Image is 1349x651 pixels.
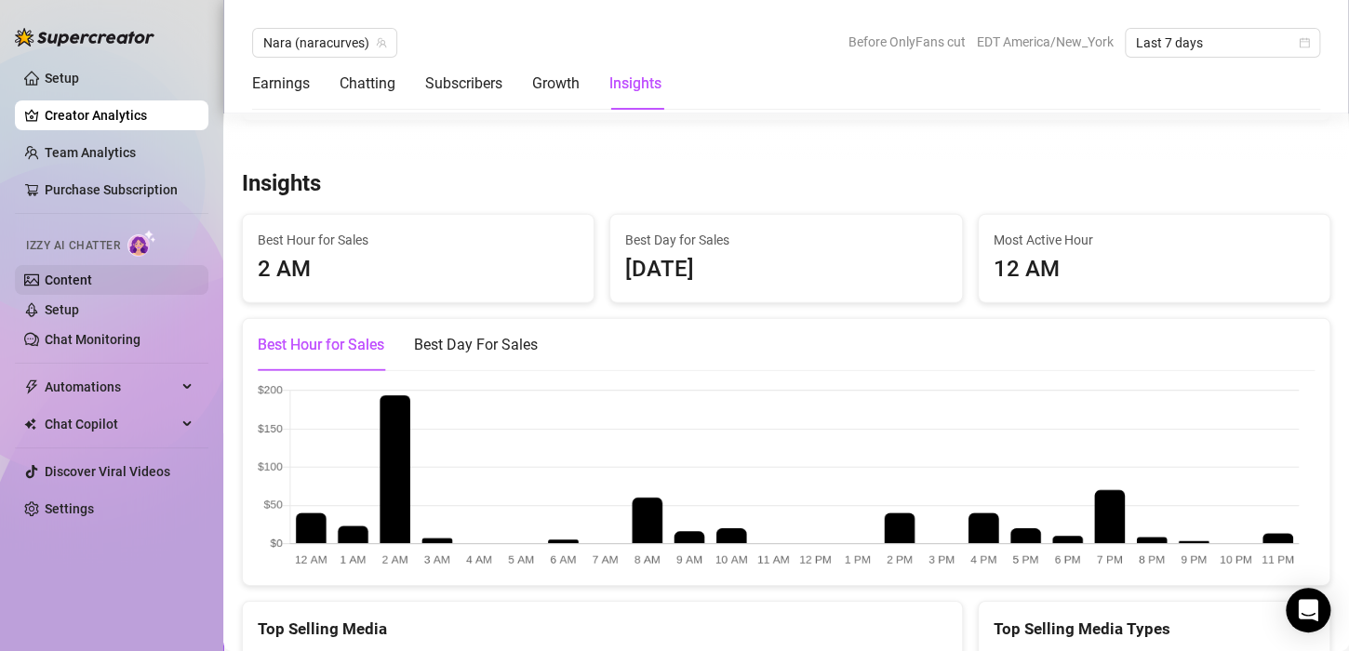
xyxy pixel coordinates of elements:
[45,182,178,197] a: Purchase Subscription
[45,332,140,347] a: Chat Monitoring
[252,73,310,95] div: Earnings
[45,145,136,160] a: Team Analytics
[625,252,946,287] div: [DATE]
[376,37,387,48] span: team
[994,252,1315,287] div: 12 AM
[24,418,36,431] img: Chat Copilot
[45,272,92,287] a: Content
[414,334,538,356] div: Best Day For Sales
[127,230,156,257] img: AI Chatter
[848,28,966,56] span: Before OnlyFans cut
[994,230,1315,250] span: Most Active Hour
[258,617,947,642] div: Top Selling Media
[532,73,580,95] div: Growth
[24,379,39,394] span: thunderbolt
[625,230,946,250] span: Best Day for Sales
[1286,588,1330,632] div: Open Intercom Messenger
[263,29,386,57] span: Nara (naracurves)
[994,617,1315,642] div: Top Selling Media Types
[45,100,194,130] a: Creator Analytics
[45,372,177,402] span: Automations
[45,409,177,439] span: Chat Copilot
[1299,37,1310,48] span: calendar
[258,252,579,287] div: 2 AM
[258,334,384,356] div: Best Hour for Sales
[45,501,94,516] a: Settings
[1136,29,1309,57] span: Last 7 days
[45,71,79,86] a: Setup
[45,302,79,317] a: Setup
[340,73,395,95] div: Chatting
[242,169,321,199] h3: Insights
[15,28,154,46] img: logo-BBDzfeDw.svg
[425,73,502,95] div: Subscribers
[977,28,1114,56] span: EDT America/New_York
[258,230,579,250] span: Best Hour for Sales
[45,464,170,479] a: Discover Viral Videos
[26,237,120,255] span: Izzy AI Chatter
[609,73,661,95] div: Insights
